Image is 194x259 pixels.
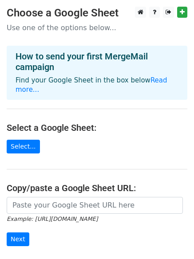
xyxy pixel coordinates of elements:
[7,122,187,133] h4: Select a Google Sheet:
[7,140,40,153] a: Select...
[7,183,187,193] h4: Copy/paste a Google Sheet URL:
[7,23,187,32] p: Use one of the options below...
[16,51,178,72] h4: How to send your first MergeMail campaign
[7,216,98,222] small: Example: [URL][DOMAIN_NAME]
[7,232,29,246] input: Next
[7,7,187,20] h3: Choose a Google Sheet
[16,76,178,94] p: Find your Google Sheet in the box below
[16,76,167,94] a: Read more...
[7,197,183,214] input: Paste your Google Sheet URL here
